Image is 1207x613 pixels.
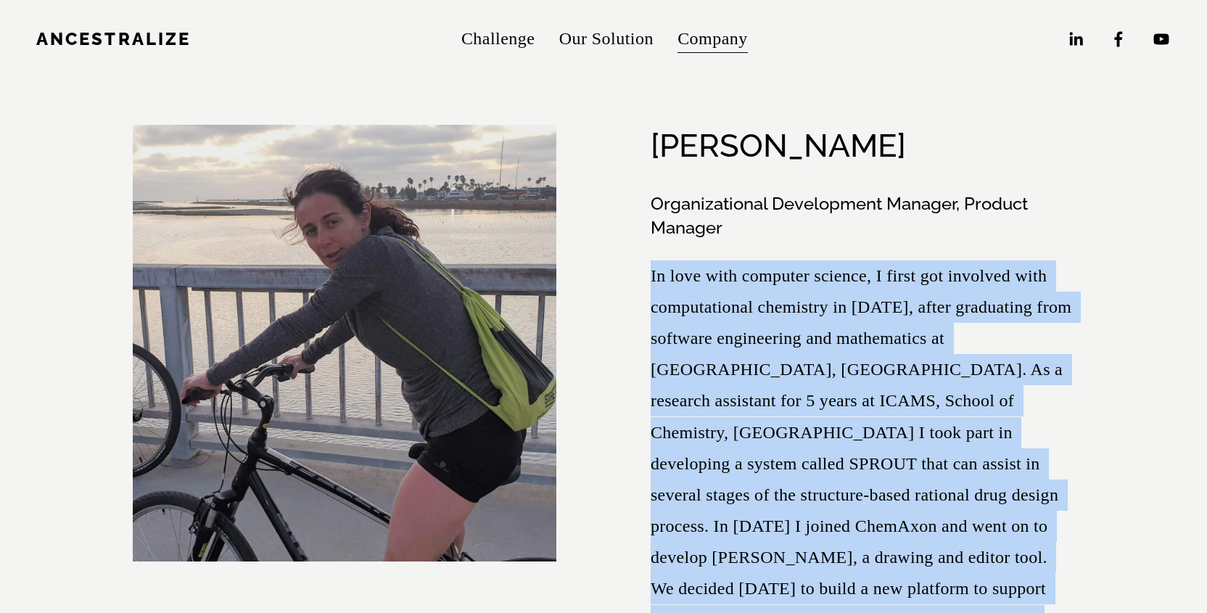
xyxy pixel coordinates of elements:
[36,28,191,49] a: Ancestralize
[651,127,906,164] h2: [PERSON_NAME]
[559,22,654,57] a: Our Solution
[1109,30,1128,49] a: Facebook
[677,22,748,57] a: folder dropdown
[1066,30,1085,49] a: LinkedIn
[461,22,535,57] a: Challenge
[651,192,1074,240] h3: Organizational Development Manager, Product Manager
[1152,30,1171,49] a: YouTube
[677,23,748,54] span: Company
